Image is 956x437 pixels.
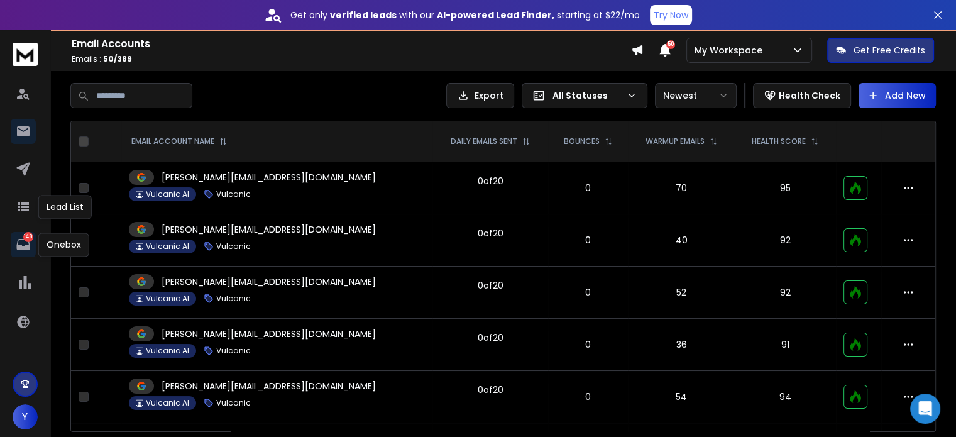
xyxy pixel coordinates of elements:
[859,83,936,108] button: Add New
[477,331,503,344] div: 0 of 20
[735,162,836,214] td: 95
[646,136,705,147] p: WARMUP EMAILS
[556,286,620,299] p: 0
[131,136,227,147] div: EMAIL ACCOUNT NAME
[628,267,735,319] td: 52
[477,175,503,187] div: 0 of 20
[827,38,934,63] button: Get Free Credits
[854,44,925,57] p: Get Free Credits
[290,9,640,21] p: Get only with our starting at $22/mo
[38,233,89,257] div: Onebox
[752,136,806,147] p: HEALTH SCORE
[162,223,376,236] p: [PERSON_NAME][EMAIL_ADDRESS][DOMAIN_NAME]
[446,83,514,108] button: Export
[23,232,33,242] p: 148
[146,346,189,356] p: Vulcanic AI
[477,384,503,396] div: 0 of 20
[216,398,251,408] p: Vulcanic
[146,241,189,252] p: Vulcanic AI
[146,294,189,304] p: Vulcanic AI
[72,54,631,64] p: Emails :
[162,171,376,184] p: [PERSON_NAME][EMAIL_ADDRESS][DOMAIN_NAME]
[779,89,840,102] p: Health Check
[162,380,376,392] p: [PERSON_NAME][EMAIL_ADDRESS][DOMAIN_NAME]
[695,44,767,57] p: My Workspace
[162,275,376,288] p: [PERSON_NAME][EMAIL_ADDRESS][DOMAIN_NAME]
[146,398,189,408] p: Vulcanic AI
[556,234,620,246] p: 0
[666,40,675,49] span: 50
[216,346,251,356] p: Vulcanic
[72,36,631,52] h1: Email Accounts
[216,294,251,304] p: Vulcanic
[735,371,836,423] td: 94
[477,227,503,240] div: 0 of 20
[216,241,251,252] p: Vulcanic
[564,136,600,147] p: BOUNCES
[735,214,836,267] td: 92
[146,189,189,199] p: Vulcanic AI
[910,394,940,424] div: Open Intercom Messenger
[556,390,620,403] p: 0
[162,328,376,340] p: [PERSON_NAME][EMAIL_ADDRESS][DOMAIN_NAME]
[330,9,397,21] strong: verified leads
[650,5,692,25] button: Try Now
[628,319,735,371] td: 36
[628,162,735,214] td: 70
[735,267,836,319] td: 92
[437,9,554,21] strong: AI-powered Lead Finder,
[735,319,836,371] td: 91
[628,371,735,423] td: 54
[13,43,38,66] img: logo
[38,195,92,219] div: Lead List
[451,136,517,147] p: DAILY EMAILS SENT
[753,83,851,108] button: Health Check
[477,279,503,292] div: 0 of 20
[13,404,38,429] button: Y
[11,232,36,257] a: 148
[103,53,132,64] span: 50 / 389
[628,214,735,267] td: 40
[654,9,688,21] p: Try Now
[556,338,620,351] p: 0
[552,89,622,102] p: All Statuses
[216,189,251,199] p: Vulcanic
[556,182,620,194] p: 0
[655,83,737,108] button: Newest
